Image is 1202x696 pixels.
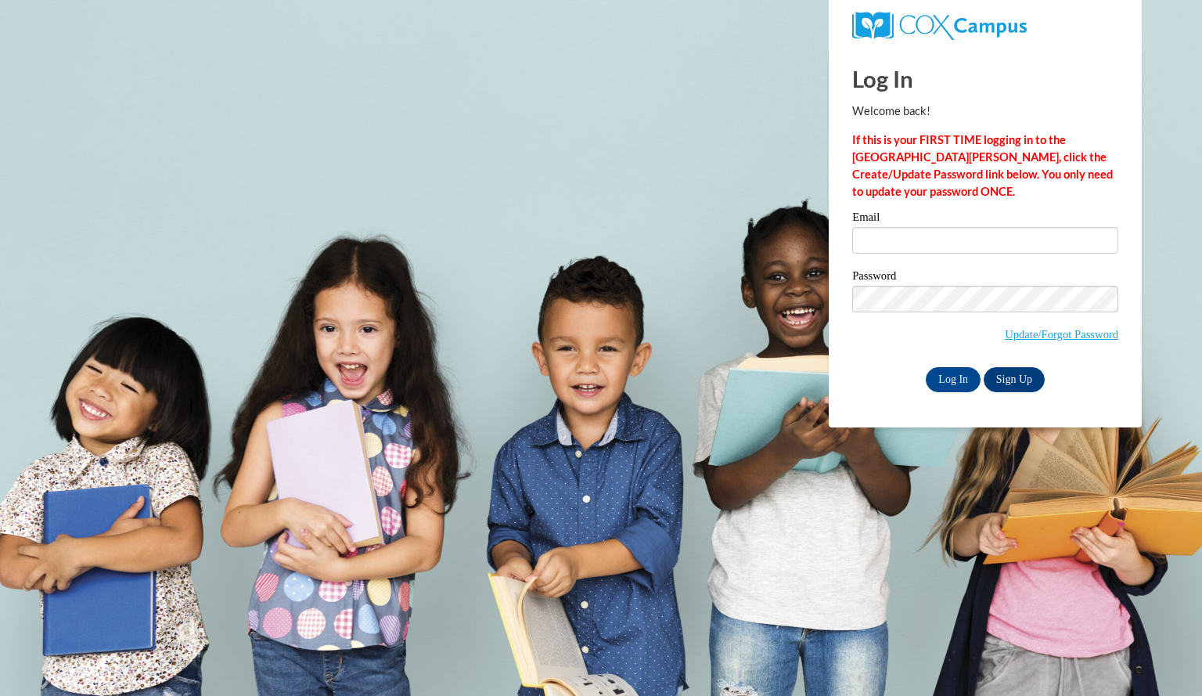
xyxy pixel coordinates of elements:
[852,211,1118,227] label: Email
[852,18,1027,31] a: COX Campus
[852,12,1027,40] img: COX Campus
[984,367,1045,392] a: Sign Up
[1005,328,1118,341] a: Update/Forgot Password
[926,367,981,392] input: Log In
[852,133,1113,198] strong: If this is your FIRST TIME logging in to the [GEOGRAPHIC_DATA][PERSON_NAME], click the Create/Upd...
[852,103,1118,120] p: Welcome back!
[852,270,1118,286] label: Password
[852,63,1118,95] h1: Log In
